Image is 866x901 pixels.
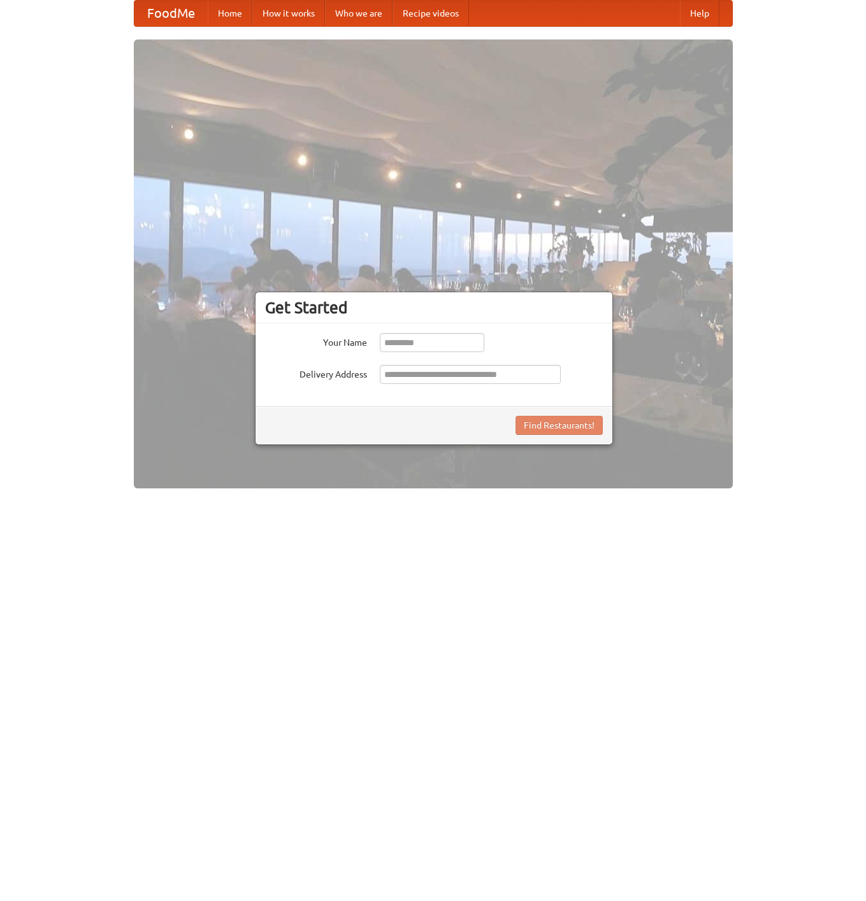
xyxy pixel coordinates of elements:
[393,1,469,26] a: Recipe videos
[516,416,603,435] button: Find Restaurants!
[265,298,603,317] h3: Get Started
[252,1,325,26] a: How it works
[265,333,367,349] label: Your Name
[208,1,252,26] a: Home
[680,1,719,26] a: Help
[265,365,367,381] label: Delivery Address
[325,1,393,26] a: Who we are
[134,1,208,26] a: FoodMe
